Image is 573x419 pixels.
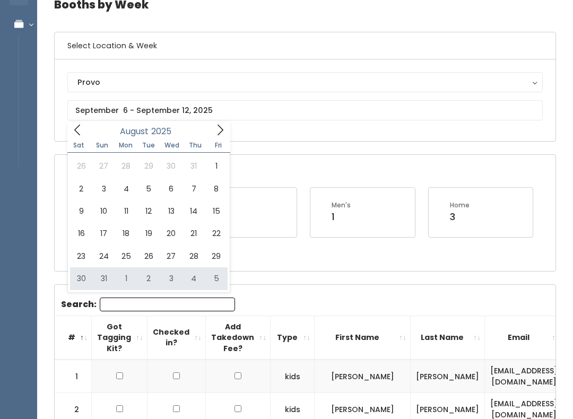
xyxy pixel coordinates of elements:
span: August 24, 2025 [92,245,115,267]
span: Fri [207,142,230,149]
span: August [120,127,149,136]
span: August 8, 2025 [205,178,227,200]
span: July 31, 2025 [183,155,205,177]
span: July 27, 2025 [92,155,115,177]
span: August 17, 2025 [92,222,115,245]
th: Got Tagging Kit?: activate to sort column ascending [92,316,147,360]
span: August 12, 2025 [137,200,160,222]
td: 1 [55,360,92,393]
span: September 3, 2025 [160,267,183,290]
span: August 7, 2025 [183,178,205,200]
span: Sun [91,142,114,149]
th: Checked in?: activate to sort column ascending [147,316,206,360]
input: Search: [100,298,235,311]
span: August 5, 2025 [137,178,160,200]
label: Search: [61,298,235,311]
span: July 30, 2025 [160,155,183,177]
span: August 23, 2025 [70,245,92,267]
input: September 6 - September 12, 2025 [67,100,543,120]
span: August 22, 2025 [205,222,227,245]
th: Last Name: activate to sort column ascending [411,316,485,360]
span: September 1, 2025 [115,267,137,290]
span: July 28, 2025 [115,155,137,177]
span: August 18, 2025 [115,222,137,245]
input: Year [149,125,180,138]
span: August 19, 2025 [137,222,160,245]
span: Tue [137,142,160,149]
span: August 11, 2025 [115,200,137,222]
span: September 5, 2025 [205,267,227,290]
td: kids [271,360,315,393]
span: August 10, 2025 [92,200,115,222]
span: August 21, 2025 [183,222,205,245]
span: August 13, 2025 [160,200,183,222]
span: August 20, 2025 [160,222,183,245]
div: 3 [450,210,470,224]
td: [EMAIL_ADDRESS][DOMAIN_NAME] [485,360,563,393]
span: August 30, 2025 [70,267,92,290]
span: August 16, 2025 [70,222,92,245]
span: July 29, 2025 [137,155,160,177]
span: August 28, 2025 [183,245,205,267]
span: July 26, 2025 [70,155,92,177]
span: August 29, 2025 [205,245,227,267]
span: August 1, 2025 [205,155,227,177]
td: [PERSON_NAME] [315,360,411,393]
span: August 27, 2025 [160,245,183,267]
span: Mon [114,142,137,149]
div: Men's [332,200,351,210]
span: August 2, 2025 [70,178,92,200]
span: Sat [67,142,91,149]
h6: Select Location & Week [55,32,555,59]
span: Wed [160,142,184,149]
span: August 26, 2025 [137,245,160,267]
span: August 14, 2025 [183,200,205,222]
span: September 2, 2025 [137,267,160,290]
span: August 9, 2025 [70,200,92,222]
span: August 3, 2025 [92,178,115,200]
th: Email: activate to sort column ascending [485,316,563,360]
th: First Name: activate to sort column ascending [315,316,411,360]
div: Home [450,200,470,210]
th: Type: activate to sort column ascending [271,316,315,360]
div: Provo [77,76,533,88]
span: September 4, 2025 [183,267,205,290]
th: Add Takedown Fee?: activate to sort column ascending [206,316,271,360]
span: August 25, 2025 [115,245,137,267]
span: August 4, 2025 [115,178,137,200]
div: 1 [332,210,351,224]
button: Provo [67,72,543,92]
span: Thu [184,142,207,149]
span: August 31, 2025 [92,267,115,290]
span: August 6, 2025 [160,178,183,200]
td: [PERSON_NAME] [411,360,485,393]
span: August 15, 2025 [205,200,227,222]
th: #: activate to sort column descending [55,316,92,360]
